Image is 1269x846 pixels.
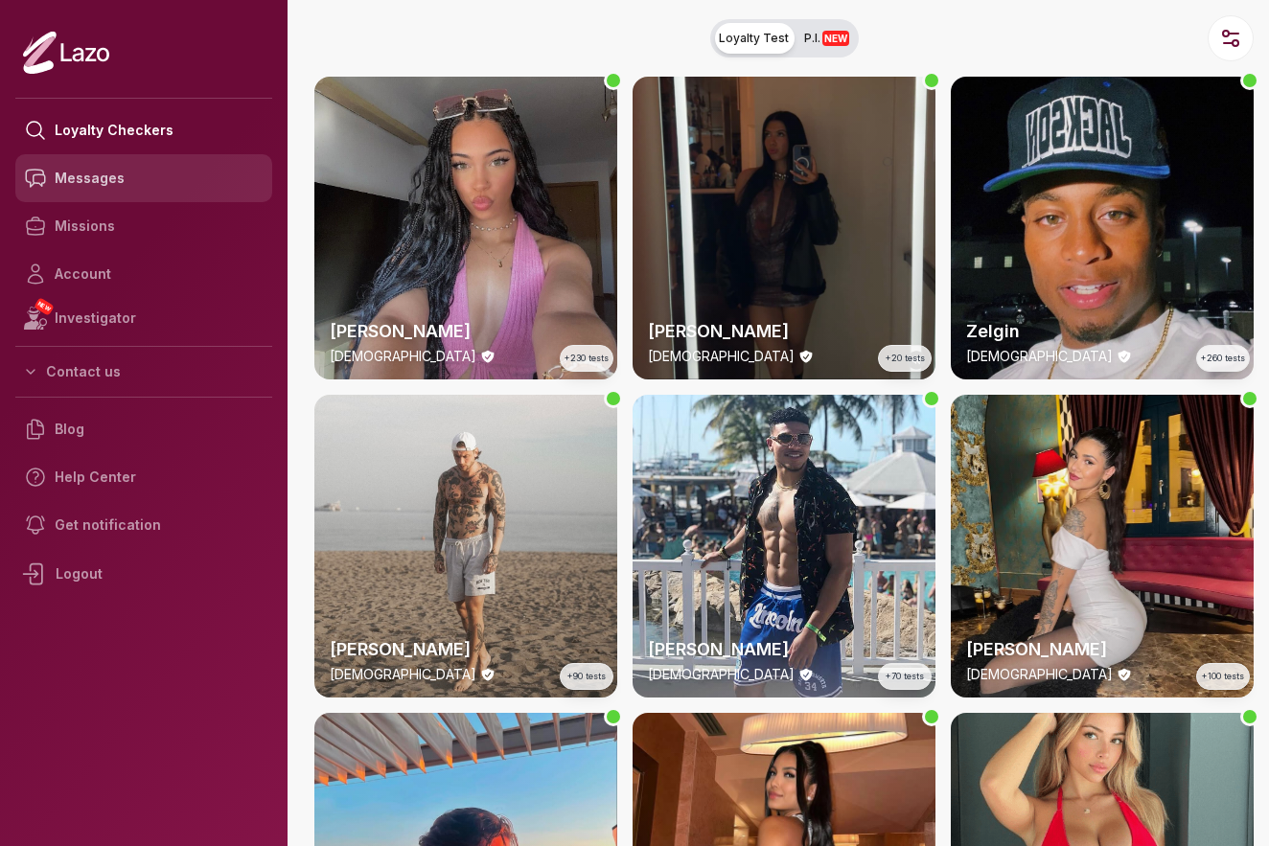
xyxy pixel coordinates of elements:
span: +90 tests [567,670,606,683]
a: Messages [15,154,272,202]
div: Logout [15,549,272,599]
a: thumbchecker[PERSON_NAME][DEMOGRAPHIC_DATA]+90 tests [314,395,617,697]
h2: Zelgin [966,318,1238,345]
p: [DEMOGRAPHIC_DATA] [330,665,476,684]
span: +260 tests [1201,352,1245,365]
a: Missions [15,202,272,250]
p: [DEMOGRAPHIC_DATA] [648,665,795,684]
a: thumbchecker[PERSON_NAME][DEMOGRAPHIC_DATA]+70 tests [633,395,935,697]
span: NEW [34,297,55,316]
h2: [PERSON_NAME] [330,318,602,345]
img: checker [633,395,935,697]
h2: [PERSON_NAME] [330,636,602,663]
a: Get notification [15,501,272,549]
button: Contact us [15,354,272,389]
h2: [PERSON_NAME] [648,636,920,663]
span: P.I. [804,31,849,46]
p: [DEMOGRAPHIC_DATA] [648,347,795,366]
a: NEWInvestigator [15,298,272,338]
a: Blog [15,405,272,453]
a: Loyalty Checkers [15,106,272,154]
p: [DEMOGRAPHIC_DATA] [330,347,476,366]
span: +20 tests [886,352,925,365]
a: Account [15,250,272,298]
p: [DEMOGRAPHIC_DATA] [966,347,1113,366]
span: +100 tests [1202,670,1244,683]
img: checker [633,77,935,379]
a: thumbchecker[PERSON_NAME][DEMOGRAPHIC_DATA]+100 tests [951,395,1254,697]
span: +70 tests [886,670,924,683]
p: [DEMOGRAPHIC_DATA] [966,665,1113,684]
h2: [PERSON_NAME] [966,636,1238,663]
a: thumbcheckerZelgin[DEMOGRAPHIC_DATA]+260 tests [951,77,1254,379]
a: thumbchecker[PERSON_NAME][DEMOGRAPHIC_DATA]+20 tests [633,77,935,379]
img: checker [314,395,617,697]
img: checker [314,77,617,379]
img: checker [951,395,1254,697]
h2: [PERSON_NAME] [648,318,920,345]
span: +230 tests [565,352,609,365]
a: thumbchecker[PERSON_NAME][DEMOGRAPHIC_DATA]+230 tests [314,77,617,379]
span: Loyalty Test [719,31,789,46]
span: NEW [822,31,849,46]
img: checker [951,77,1254,379]
a: Help Center [15,453,272,501]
